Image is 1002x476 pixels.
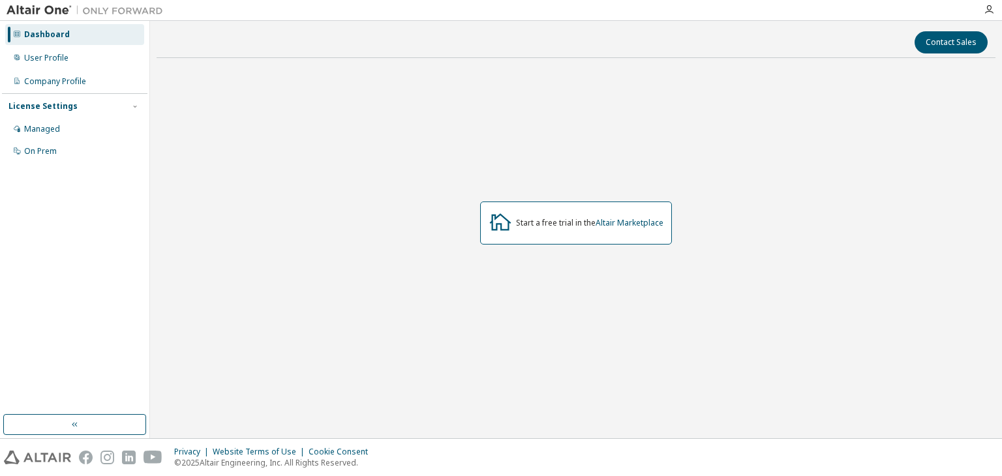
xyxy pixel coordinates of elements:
[309,447,376,457] div: Cookie Consent
[174,457,376,468] p: © 2025 Altair Engineering, Inc. All Rights Reserved.
[174,447,213,457] div: Privacy
[8,101,78,112] div: License Settings
[915,31,988,53] button: Contact Sales
[122,451,136,464] img: linkedin.svg
[24,124,60,134] div: Managed
[144,451,162,464] img: youtube.svg
[596,217,663,228] a: Altair Marketplace
[7,4,170,17] img: Altair One
[24,29,70,40] div: Dashboard
[213,447,309,457] div: Website Terms of Use
[24,76,86,87] div: Company Profile
[100,451,114,464] img: instagram.svg
[4,451,71,464] img: altair_logo.svg
[24,53,68,63] div: User Profile
[516,218,663,228] div: Start a free trial in the
[24,146,57,156] div: On Prem
[79,451,93,464] img: facebook.svg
